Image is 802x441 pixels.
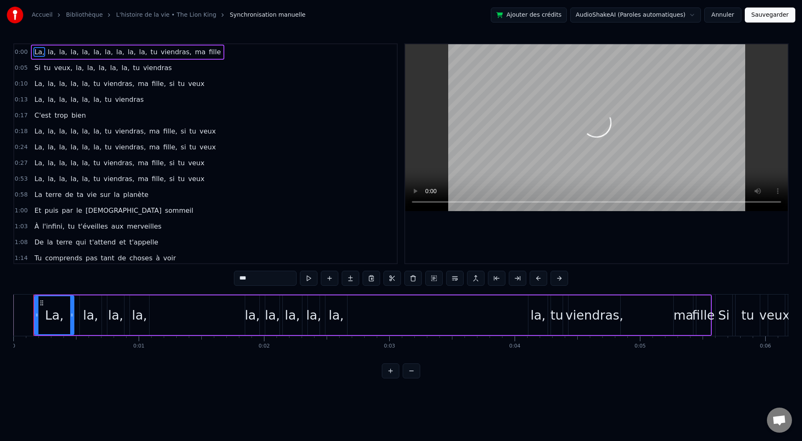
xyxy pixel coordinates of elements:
[199,126,217,136] span: veux
[93,79,101,88] span: tu
[81,47,91,57] span: la,
[128,237,159,247] span: t'appelle
[177,174,185,184] span: tu
[15,238,28,247] span: 1:08
[33,95,45,104] span: La,
[180,142,187,152] span: si
[15,143,28,151] span: 0:24
[15,111,28,120] span: 0:17
[122,190,150,199] span: planète
[673,306,693,325] div: ma
[118,237,127,247] span: et
[491,8,567,23] button: Ajouter des crédits
[103,158,135,168] span: viendras,
[56,237,73,247] span: terre
[718,306,729,325] div: Si
[99,190,112,199] span: sur
[110,222,124,231] span: aux
[148,142,160,152] span: ma
[151,79,167,88] span: fille,
[109,63,119,73] span: la,
[33,253,42,263] span: Tu
[93,174,101,184] span: tu
[114,142,147,152] span: viendras,
[70,126,79,136] span: la,
[692,306,715,325] div: fille
[104,95,112,104] span: tu
[66,11,103,19] a: Bibliothèque
[151,158,167,168] span: fille,
[151,174,167,184] span: fille,
[15,96,28,104] span: 0:13
[15,159,28,167] span: 0:27
[245,306,260,325] div: la,
[33,237,44,247] span: De
[103,174,135,184] span: viendras,
[15,222,28,231] span: 1:03
[70,158,79,168] span: la,
[33,47,45,57] span: La,
[132,306,147,325] div: la,
[76,190,84,199] span: ta
[85,206,162,215] span: [DEMOGRAPHIC_DATA]
[168,174,175,184] span: si
[33,63,41,73] span: Si
[126,222,162,231] span: merveilles
[93,158,101,168] span: tu
[45,306,64,325] div: La,
[104,47,114,57] span: la,
[114,95,145,104] span: viendras
[162,126,178,136] span: fille,
[47,142,56,152] span: la,
[58,79,68,88] span: la,
[137,79,149,88] span: ma
[188,142,197,152] span: tu
[104,126,112,136] span: tu
[75,206,83,215] span: le
[177,79,185,88] span: tu
[148,126,160,136] span: ma
[67,222,76,231] span: tu
[113,190,121,199] span: la
[71,111,87,120] span: bien
[15,254,28,262] span: 1:14
[47,47,56,57] span: la,
[75,237,87,247] span: qui
[121,63,130,73] span: la,
[33,222,40,231] span: À
[70,95,79,104] span: la,
[58,158,68,168] span: la,
[187,174,205,184] span: veux
[70,47,79,57] span: la,
[93,95,102,104] span: la,
[86,190,98,199] span: vie
[47,126,56,136] span: la,
[132,63,140,73] span: tu
[47,95,56,104] span: la,
[142,63,173,73] span: viendras
[15,64,28,72] span: 0:05
[33,174,45,184] span: La,
[551,306,563,325] div: tu
[81,158,91,168] span: la,
[32,11,53,19] a: Accueil
[137,158,149,168] span: ma
[98,63,107,73] span: la,
[168,79,175,88] span: si
[104,142,112,152] span: tu
[108,306,123,325] div: la,
[187,158,205,168] span: veux
[230,11,306,19] span: Synchronisation manuelle
[58,95,68,104] span: la,
[70,142,79,152] span: la,
[566,306,624,325] div: viendras,
[45,190,62,199] span: terre
[162,253,177,263] span: voir
[32,11,305,19] nav: breadcrumb
[47,158,56,168] span: la,
[15,175,28,183] span: 0:53
[7,7,23,23] img: youka
[86,63,96,73] span: la,
[81,142,91,152] span: la,
[133,343,145,350] div: 0:01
